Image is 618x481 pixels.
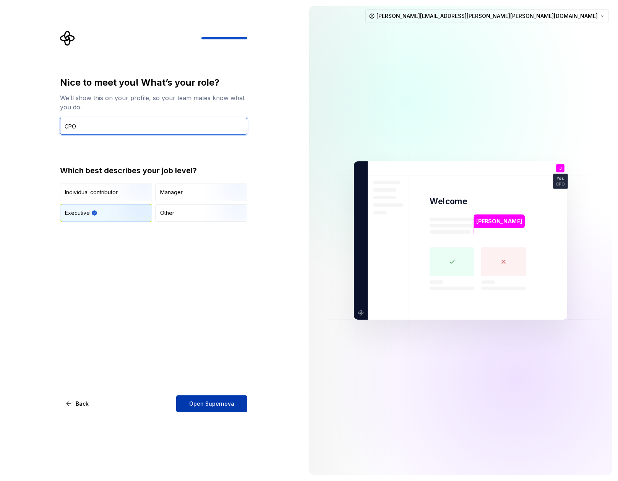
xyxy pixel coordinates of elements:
[160,188,183,196] div: Manager
[376,12,598,20] span: [PERSON_NAME][EMAIL_ADDRESS][PERSON_NAME][PERSON_NAME][DOMAIN_NAME]
[189,400,234,408] span: Open Supernova
[430,196,467,207] p: Welcome
[60,31,75,46] svg: Supernova Logo
[160,209,174,217] div: Other
[556,177,564,181] p: You
[176,395,247,412] button: Open Supernova
[365,9,609,23] button: [PERSON_NAME][EMAIL_ADDRESS][PERSON_NAME][PERSON_NAME][DOMAIN_NAME]
[65,188,118,196] div: Individual contributor
[65,209,90,217] div: Executive
[60,76,247,89] div: Nice to meet you! What’s your role?
[60,93,247,112] div: We’ll show this on your profile, so your team mates know what you do.
[60,395,95,412] button: Back
[76,400,89,408] span: Back
[476,217,522,226] p: [PERSON_NAME]
[556,182,565,186] p: CPO
[60,165,247,176] div: Which best describes your job level?
[559,166,561,171] p: J
[60,118,247,135] input: Job title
